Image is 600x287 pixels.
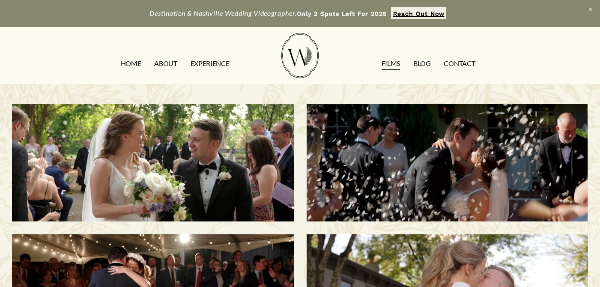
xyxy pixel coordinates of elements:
a: ABOUT [154,57,177,70]
a: Reach Out Now [391,7,446,19]
a: FILMS [382,57,400,70]
a: EXPERIENCE [191,57,230,70]
a: Savannah & Tommy | Nashville, TN [307,104,588,221]
a: HOME [121,57,141,70]
a: Blog [413,57,431,70]
strong: Reach Out Now [393,10,445,17]
a: CONTACT [444,57,475,70]
img: Wild Fern Weddings [281,33,318,78]
a: Morgan & Tommy | Nashville, TN [12,104,293,221]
